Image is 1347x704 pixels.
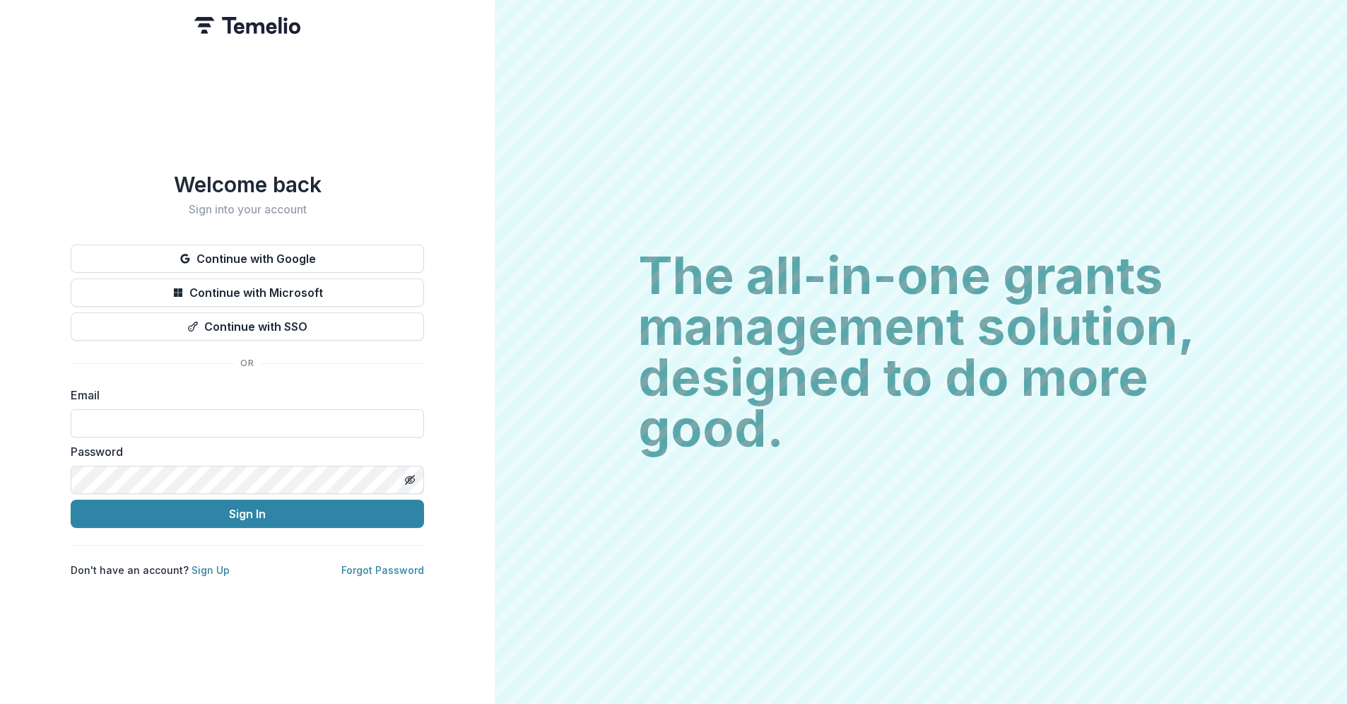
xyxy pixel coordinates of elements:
[71,563,230,577] p: Don't have an account?
[341,564,424,576] a: Forgot Password
[399,469,421,491] button: Toggle password visibility
[71,203,424,216] h2: Sign into your account
[71,387,416,404] label: Email
[71,500,424,528] button: Sign In
[71,312,424,341] button: Continue with SSO
[71,245,424,273] button: Continue with Google
[71,278,424,307] button: Continue with Microsoft
[194,17,300,34] img: Temelio
[192,564,230,576] a: Sign Up
[71,172,424,197] h1: Welcome back
[71,443,416,460] label: Password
